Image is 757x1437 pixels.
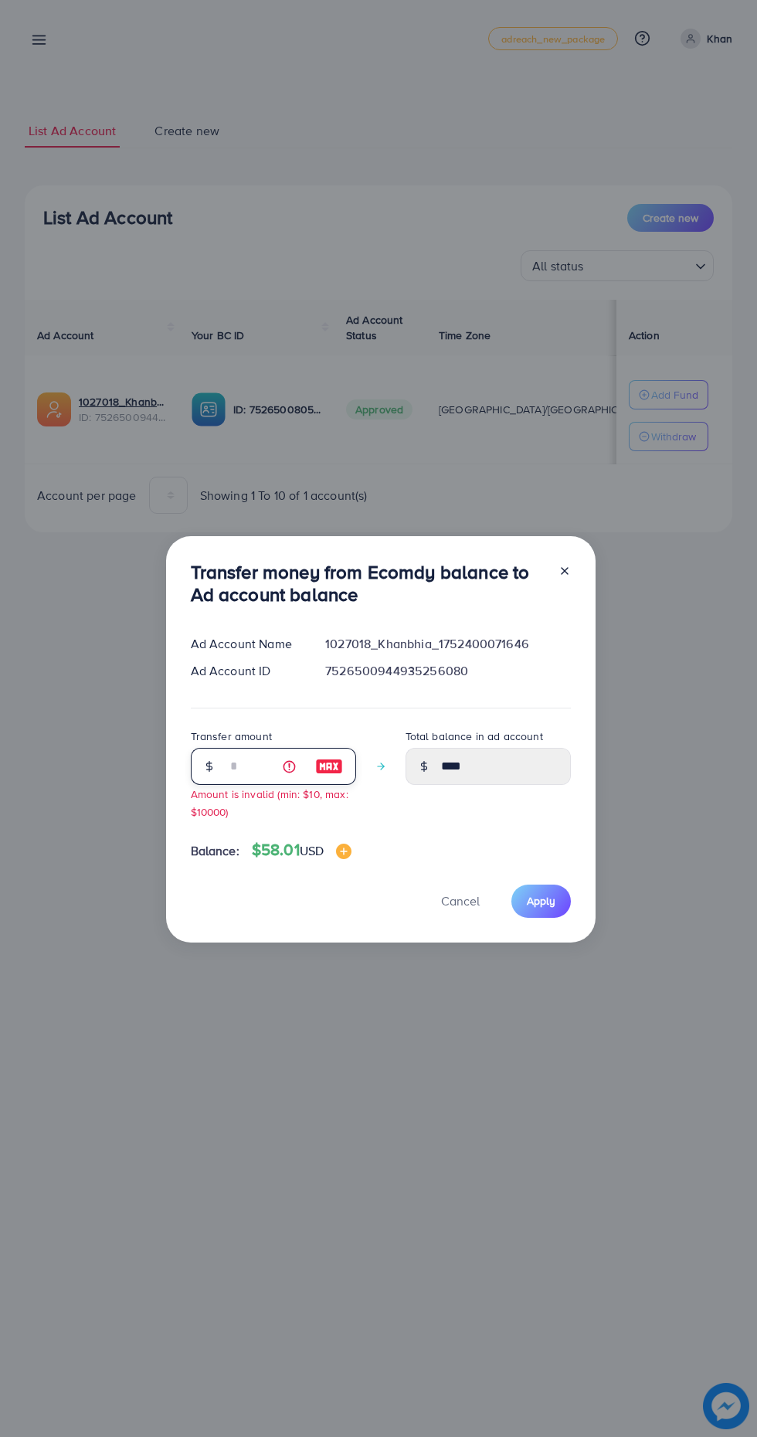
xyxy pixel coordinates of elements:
label: Total balance in ad account [406,729,543,744]
button: Cancel [422,885,499,918]
div: Ad Account ID [178,662,314,680]
img: image [336,844,351,859]
img: image [315,757,343,776]
label: Transfer amount [191,729,272,744]
small: Amount is invalid (min: $10, max: $10000) [191,786,348,819]
h4: $58.01 [252,841,351,860]
div: 7526500944935256080 [313,662,582,680]
span: Cancel [441,892,480,909]
span: Balance: [191,842,239,860]
div: Ad Account Name [178,635,314,653]
h3: Transfer money from Ecomdy balance to Ad account balance [191,561,546,606]
button: Apply [511,885,571,918]
span: USD [300,842,324,859]
span: Apply [527,893,555,909]
div: 1027018_Khanbhia_1752400071646 [313,635,582,653]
